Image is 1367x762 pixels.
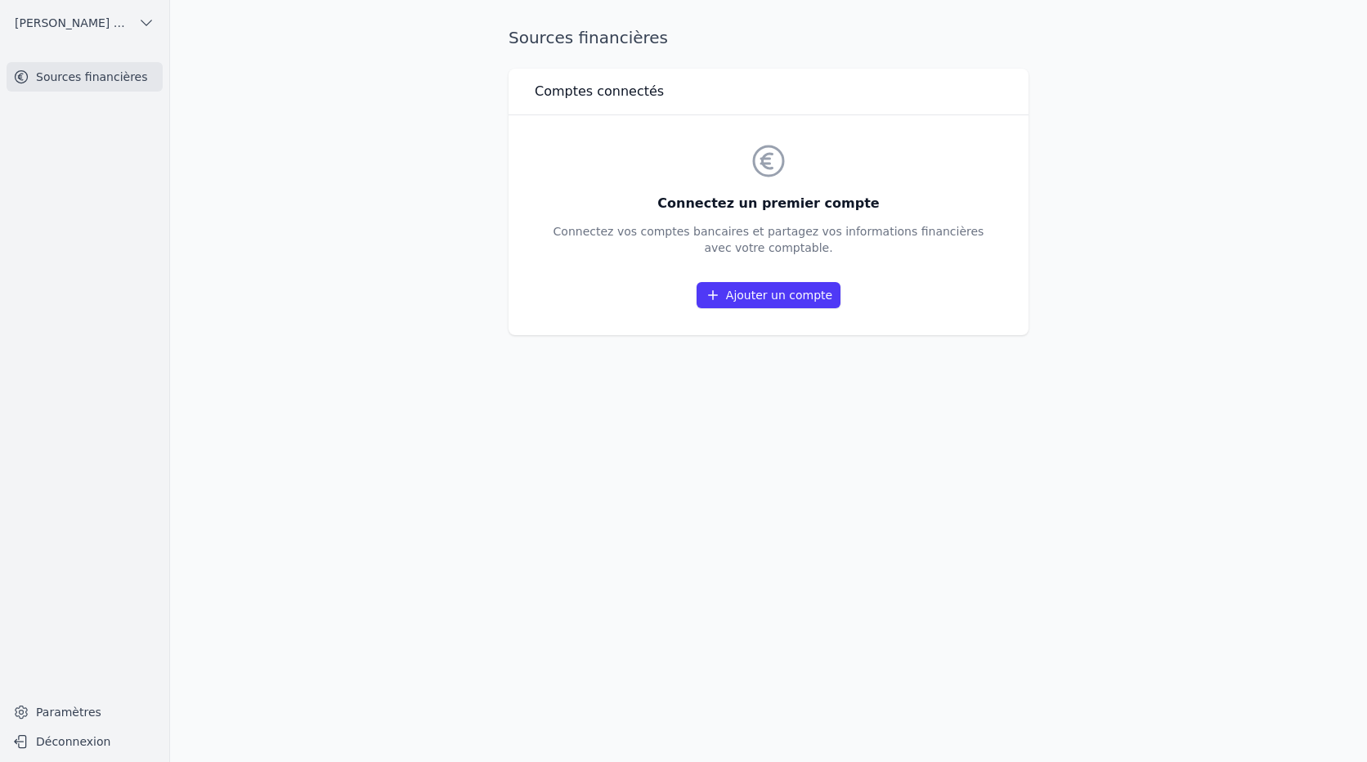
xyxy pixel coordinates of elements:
h3: Connectez un premier compte [554,194,984,213]
h3: Comptes connectés [535,82,664,101]
a: Paramètres [7,699,163,725]
h1: Sources financières [509,26,668,49]
a: Sources financières [7,62,163,92]
p: Connectez vos comptes bancaires et partagez vos informations financières avec votre comptable. [554,223,984,256]
button: Déconnexion [7,728,163,755]
span: [PERSON_NAME] SRL [15,15,132,31]
a: Ajouter un compte [697,282,840,308]
button: [PERSON_NAME] SRL [7,10,163,36]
